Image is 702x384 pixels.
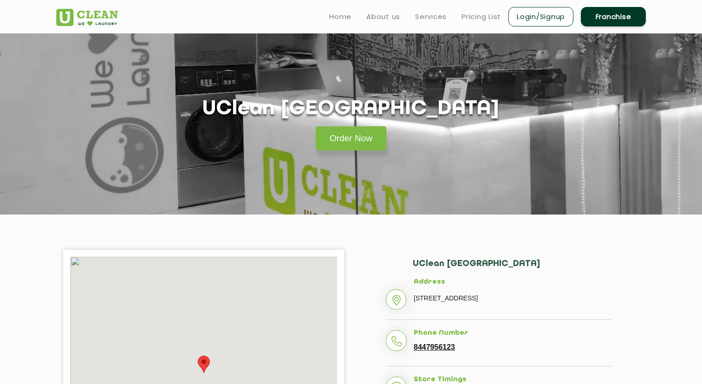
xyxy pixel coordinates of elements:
[366,11,400,22] a: About us
[508,7,573,26] a: Login/Signup
[414,376,611,384] h5: Store Timings
[202,98,500,121] h1: UClean [GEOGRAPHIC_DATA]
[414,343,455,351] a: 8447956123
[329,11,351,22] a: Home
[56,9,118,26] img: UClean Laundry and Dry Cleaning
[414,291,611,305] p: [STREET_ADDRESS]
[413,259,611,278] h2: UClean [GEOGRAPHIC_DATA]
[581,7,646,26] a: Franchise
[414,329,611,338] h5: Phone Number
[316,126,386,150] a: Order Now
[461,11,501,22] a: Pricing List
[414,278,611,286] h5: Address
[415,11,447,22] a: Services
